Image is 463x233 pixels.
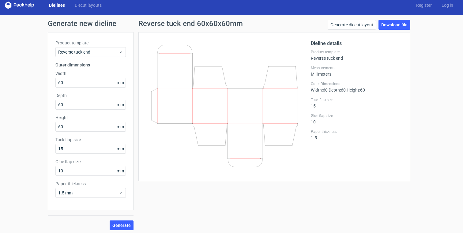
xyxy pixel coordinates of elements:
label: Glue flap size [55,159,126,165]
label: Paper thickness [55,181,126,187]
h3: Outer dimensions [55,62,126,68]
a: Log in [437,2,458,8]
a: Download file [378,20,410,30]
label: Outer Dimensions [311,81,403,86]
label: Measurements [311,66,403,70]
span: mm [115,78,126,87]
h2: Dieline details [311,40,403,47]
span: , Depth : 60 [328,88,346,92]
label: Depth [55,92,126,99]
label: Paper thickness [311,129,403,134]
h1: Reverse tuck end 60x60x60mm [138,20,243,27]
label: Tuck flap size [311,97,403,102]
button: Generate [110,220,134,230]
span: mm [115,166,126,175]
a: Diecut layouts [70,2,107,8]
div: Millimeters [311,66,403,77]
span: Width : 60 [311,88,328,92]
a: Dielines [44,2,70,8]
label: Width [55,70,126,77]
div: 10 [311,113,403,124]
label: Height [55,115,126,121]
label: Product template [55,40,126,46]
a: Register [411,2,437,8]
label: Product template [311,50,403,54]
span: Reverse tuck end [58,49,119,55]
span: mm [115,122,126,131]
span: mm [115,144,126,153]
h1: Generate new dieline [48,20,415,27]
div: 1.5 [311,129,403,140]
label: Glue flap size [311,113,403,118]
span: mm [115,100,126,109]
div: 15 [311,97,403,108]
div: Reverse tuck end [311,50,403,61]
span: , Height : 60 [346,88,365,92]
label: Tuck flap size [55,137,126,143]
a: Generate diecut layout [328,20,376,30]
span: 1.5 mm [58,190,119,196]
span: Generate [112,223,131,227]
